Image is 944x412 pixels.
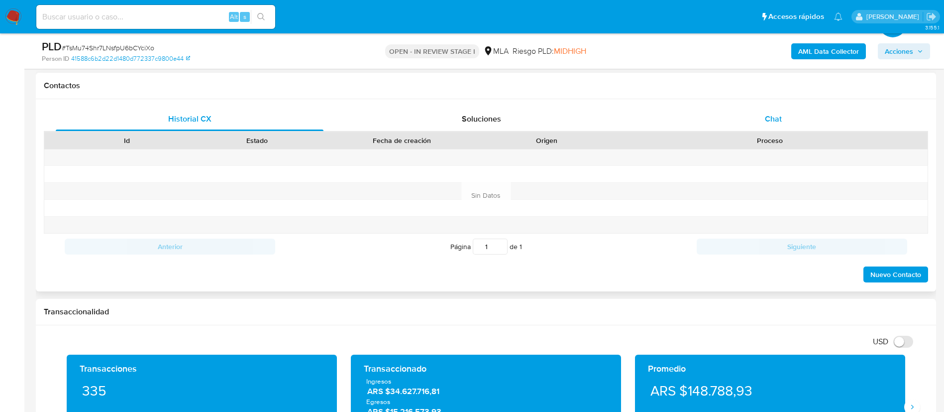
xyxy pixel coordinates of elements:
button: AML Data Collector [791,43,866,59]
div: Origen [489,136,605,145]
button: search-icon [251,10,271,24]
span: Accesos rápidos [768,11,824,22]
p: nicolas.duclosson@mercadolibre.com [866,12,923,21]
h1: Transaccionalidad [44,307,928,317]
a: Salir [926,11,937,22]
div: Fecha de creación [329,136,475,145]
b: Person ID [42,54,69,63]
span: Página de [450,239,522,255]
button: Siguiente [697,239,907,255]
p: OPEN - IN REVIEW STAGE I [385,44,479,58]
button: Acciones [878,43,930,59]
input: Buscar usuario o caso... [36,10,275,23]
div: Id [69,136,185,145]
h1: Contactos [44,81,928,91]
span: Soluciones [462,113,501,125]
span: Historial CX [168,113,211,125]
span: Riesgo PLD: [513,46,586,57]
div: MLA [483,46,509,57]
button: Nuevo Contacto [863,267,928,282]
div: Proceso [619,136,921,145]
b: PLD [42,38,62,54]
span: s [243,12,246,21]
b: AML Data Collector [798,43,859,59]
span: Chat [765,113,782,125]
span: 3.155.1 [925,23,939,31]
a: Notificaciones [834,12,842,21]
span: MIDHIGH [554,45,586,57]
span: Acciones [885,43,913,59]
span: # TsMu74Shr7LNsfpU6bCYciXo [62,43,154,53]
button: Anterior [65,239,275,255]
span: Alt [230,12,238,21]
a: 41588c6b2d22d1480d772337c9800e44 [71,54,190,63]
span: 1 [520,242,522,252]
span: Nuevo Contacto [870,268,921,281]
div: Estado [199,136,315,145]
